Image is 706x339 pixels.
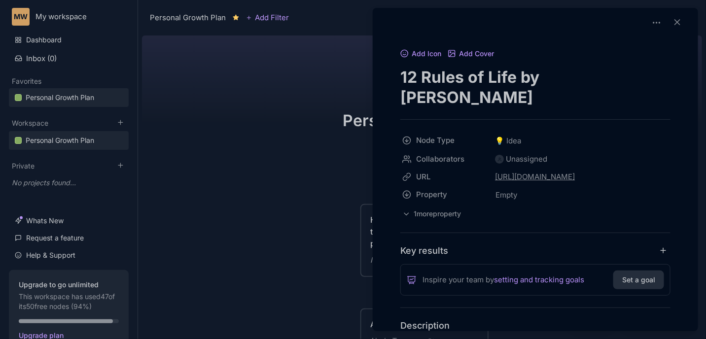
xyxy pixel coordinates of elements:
h4: Description [400,320,671,331]
i: 💡 [495,136,506,145]
div: Node Type💡Idea [400,132,671,150]
span: URL [416,171,481,183]
button: Add Icon [400,50,442,59]
a: [URL][DOMAIN_NAME] [495,171,638,183]
textarea: node title [400,67,671,107]
button: add key result [659,246,671,255]
span: Node Type [416,135,481,146]
a: setting and tracking goals [494,274,584,286]
div: PropertyEmpty [400,186,671,204]
button: Set a goal [613,271,664,289]
button: Node Type [397,132,492,149]
button: Property [397,186,492,203]
span: Inspire your team by [423,274,584,286]
div: URL[URL][DOMAIN_NAME] [400,168,671,186]
button: 1moreproperty [400,207,463,221]
span: Property [416,189,481,201]
div: CollaboratorsUnassigned [400,150,671,168]
span: Empty [495,189,518,202]
button: URL [397,168,492,186]
button: Collaborators [397,150,492,168]
button: Add Cover [448,50,494,59]
h4: Key results [400,245,448,256]
span: Idea [495,135,521,147]
span: Collaborators [416,153,481,165]
div: Unassigned [506,153,547,165]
